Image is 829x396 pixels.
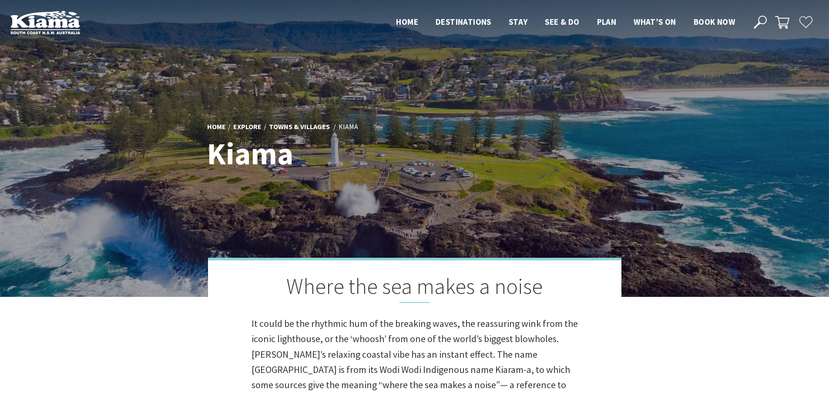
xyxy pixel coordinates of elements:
span: Home [396,17,418,27]
span: Destinations [436,17,491,27]
nav: Main Menu [387,15,744,30]
a: Home [207,122,226,132]
li: Kiama [339,121,358,133]
img: Kiama Logo [10,10,80,34]
span: What’s On [634,17,676,27]
h2: Where the sea makes a noise [252,273,578,303]
a: Towns & Villages [269,122,330,132]
a: Explore [233,122,262,132]
span: Book now [694,17,735,27]
h1: Kiama [207,137,453,170]
span: See & Do [545,17,579,27]
span: Stay [509,17,528,27]
span: Plan [597,17,617,27]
